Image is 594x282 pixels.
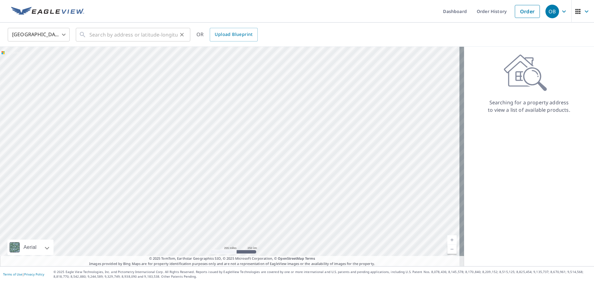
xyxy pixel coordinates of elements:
a: OpenStreetMap [278,256,304,261]
span: Upload Blueprint [215,31,252,38]
div: OB [545,5,559,18]
a: Terms of Use [3,272,22,276]
img: EV Logo [11,7,84,16]
p: | [3,272,44,276]
span: © 2025 TomTom, Earthstar Geographics SIO, © 2025 Microsoft Corporation, © [149,256,315,261]
a: Current Level 5, Zoom In [447,235,457,245]
input: Search by address or latitude-longitude [89,26,178,43]
div: Aerial [7,240,54,255]
div: OR [196,28,258,41]
a: Privacy Policy [24,272,44,276]
a: Order [515,5,540,18]
a: Current Level 5, Zoom Out [447,245,457,254]
div: [GEOGRAPHIC_DATA] [8,26,70,43]
p: Searching for a property address to view a list of available products. [488,99,570,114]
button: Clear [178,30,186,39]
p: © 2025 Eagle View Technologies, Inc. and Pictometry International Corp. All Rights Reserved. Repo... [54,270,591,279]
a: Terms [305,256,315,261]
div: Aerial [22,240,38,255]
a: Upload Blueprint [210,28,257,41]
